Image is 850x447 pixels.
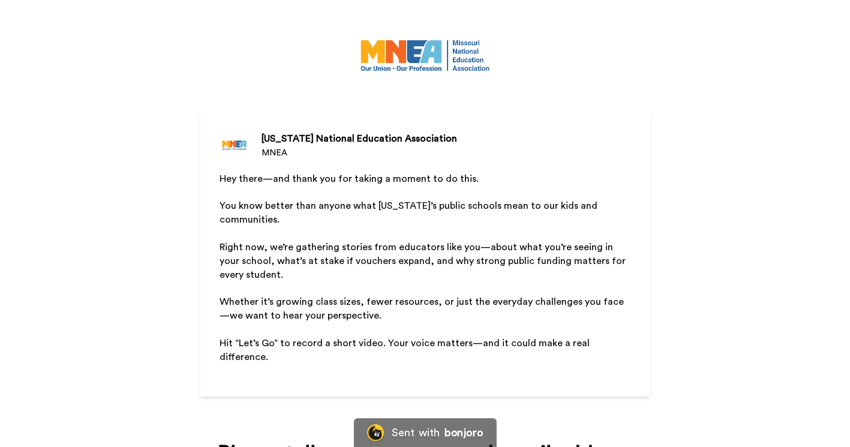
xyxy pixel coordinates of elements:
span: You know better than anyone what [US_STATE]’s public schools mean to our kids and communities. [220,201,600,224]
img: https://cdn.bonjoro.com/media/c220d1c5-c6b3-4e3f-a3d0-f92713318533/a67938ba-7105-4075-a790-2e34c3... [359,38,491,73]
span: Whether it’s growing class sizes, fewer resources, or just the everyday challenges you face—we wa... [220,297,624,320]
div: Sent with [392,427,440,438]
a: Bonjoro LogoSent withbonjoro [353,418,496,447]
span: Hey there—and thank you for taking a moment to do this. [220,174,479,184]
img: MNEA [220,130,250,160]
span: Hit “Let’s Go” to record a short video. Your voice matters—and it could make a real difference. [220,338,592,362]
div: bonjoro [444,427,483,438]
div: [US_STATE] National Education Association [262,131,457,146]
span: Right now, we’re gathering stories from educators like you—about what you’re seeing in your schoo... [220,242,628,280]
div: MNEA [262,147,457,159]
img: Bonjoro Logo [367,424,383,441]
